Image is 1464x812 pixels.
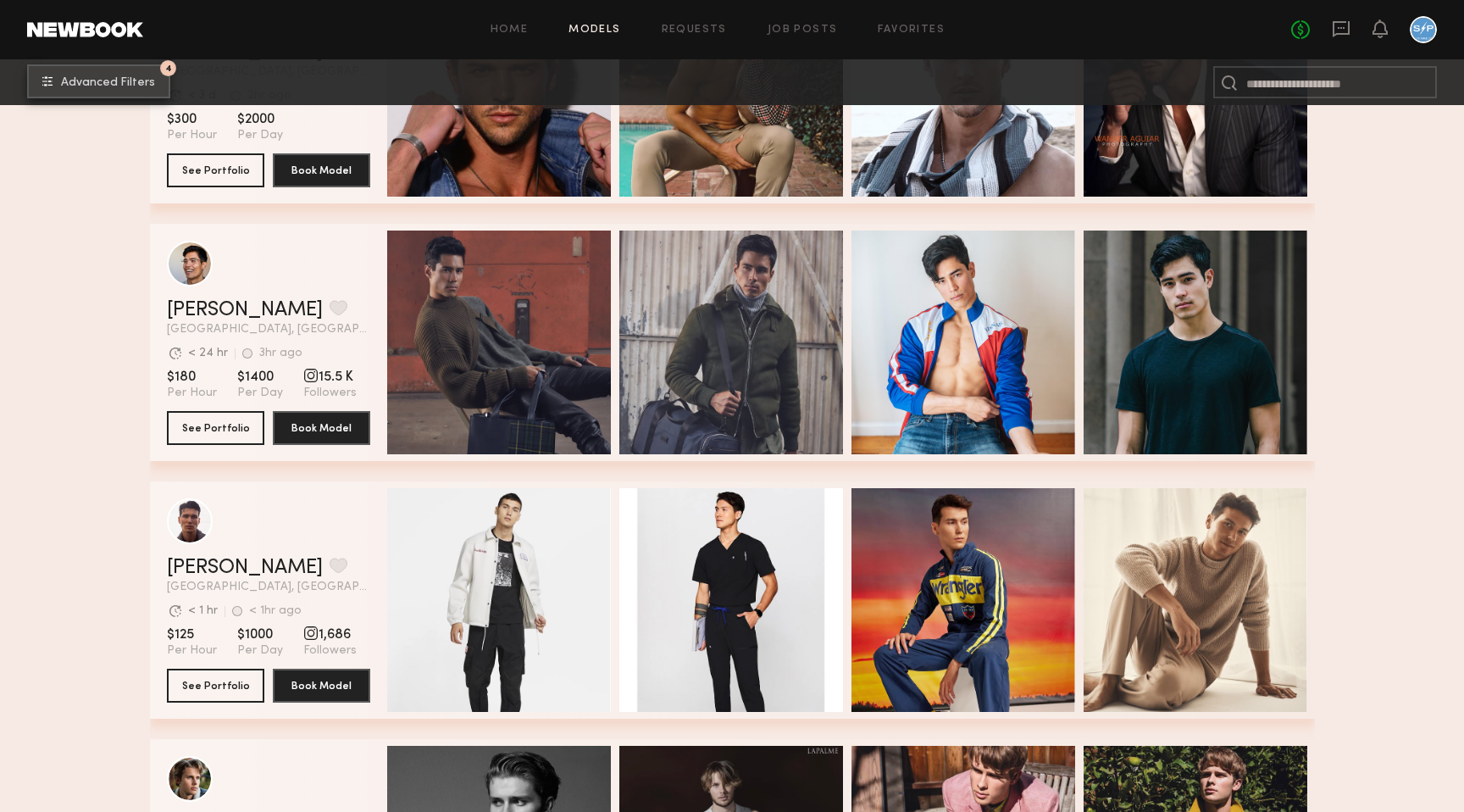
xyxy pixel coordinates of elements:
span: [GEOGRAPHIC_DATA], [GEOGRAPHIC_DATA] [167,581,370,593]
a: [PERSON_NAME] [167,558,323,578]
a: Home [491,25,529,36]
a: Models [568,25,620,36]
a: Favorites [878,25,945,36]
a: Requests [662,25,727,36]
button: 4Advanced Filters [27,64,170,98]
span: $2000 [237,111,283,128]
button: Book Model [273,411,370,445]
span: $125 [167,626,217,643]
button: Book Model [273,153,370,187]
span: $180 [167,369,217,386]
span: $300 [167,111,217,128]
span: Followers [303,643,357,659]
span: Advanced Filters [61,77,155,89]
a: Job Posts [768,25,838,36]
span: Per Day [237,386,283,401]
button: See Portfolio [167,669,264,703]
span: Followers [303,386,357,401]
span: 1,686 [303,626,357,643]
span: Per Hour [167,386,217,401]
div: 3hr ago [259,348,302,359]
button: See Portfolio [167,153,264,187]
span: $1400 [237,369,283,386]
span: Per Hour [167,643,217,659]
div: < 1 hr [188,605,218,617]
span: 4 [165,64,172,72]
span: Per Day [237,128,283,143]
a: [PERSON_NAME] [167,300,323,320]
span: Per Hour [167,128,217,143]
span: [GEOGRAPHIC_DATA], [GEOGRAPHIC_DATA] [167,324,370,336]
span: $1000 [237,626,283,643]
button: See Portfolio [167,411,264,445]
span: 15.5 K [303,369,357,386]
div: < 24 hr [188,348,228,359]
button: Book Model [273,669,370,703]
div: < 1hr ago [249,605,302,617]
span: Per Day [237,643,283,659]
